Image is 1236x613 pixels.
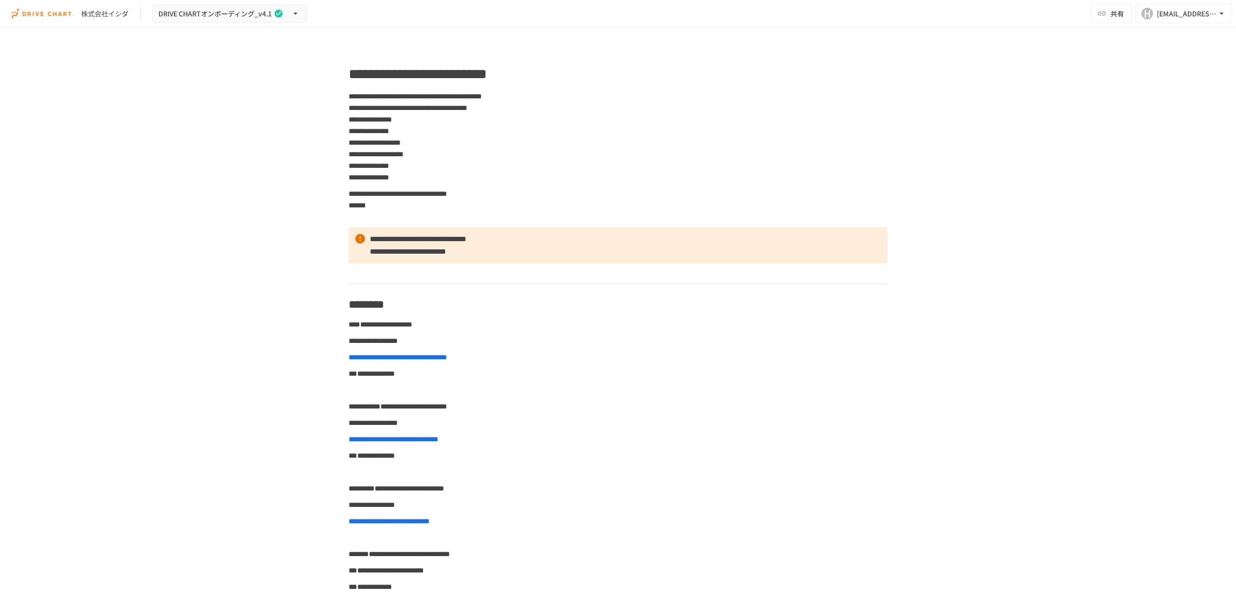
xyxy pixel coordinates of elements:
div: 株式会社イシダ [81,9,128,19]
button: H[EMAIL_ADDRESS][DOMAIN_NAME] [1136,4,1232,23]
div: [EMAIL_ADDRESS][DOMAIN_NAME] [1157,8,1217,20]
span: 共有 [1110,8,1124,19]
img: i9VDDS9JuLRLX3JIUyK59LcYp6Y9cayLPHs4hOxMB9W [12,6,73,21]
button: 共有 [1091,4,1132,23]
button: DRIVE CHARTオンボーディング_v4.1 [152,4,307,23]
div: H [1141,8,1153,19]
span: DRIVE CHARTオンボーディング_v4.1 [158,8,272,20]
